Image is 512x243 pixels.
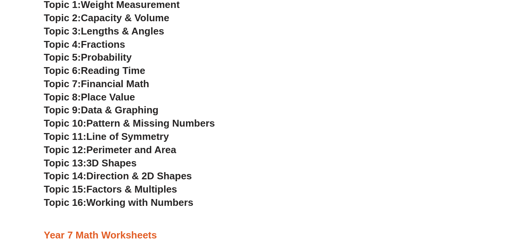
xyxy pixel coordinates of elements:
[44,65,146,76] a: Topic 6:Reading Time
[44,104,81,116] span: Topic 9:
[44,183,177,195] a: Topic 15:Factors & Multiples
[86,131,169,142] span: Line of Symmetry
[81,25,164,37] span: Lengths & Angles
[81,91,135,103] span: Place Value
[44,25,164,37] a: Topic 3:Lengths & Angles
[44,91,135,103] a: Topic 8:Place Value
[44,170,192,182] a: Topic 14:Direction & 2D Shapes
[44,131,169,142] a: Topic 11:Line of Symmetry
[86,144,176,155] span: Perimeter and Area
[86,157,137,169] span: 3D Shapes
[44,78,81,89] span: Topic 7:
[44,91,81,103] span: Topic 8:
[44,183,86,195] span: Topic 15:
[44,52,132,63] a: Topic 5:Probability
[44,78,149,89] a: Topic 7:Financial Math
[386,157,512,243] iframe: Chat Widget
[44,157,86,169] span: Topic 13:
[81,104,158,116] span: Data & Graphing
[44,39,125,50] a: Topic 4:Fractions
[86,183,177,195] span: Factors & Multiples
[44,118,86,129] span: Topic 10:
[44,118,215,129] a: Topic 10:Pattern & Missing Numbers
[81,12,169,24] span: Capacity & Volume
[86,170,192,182] span: Direction & 2D Shapes
[44,144,86,155] span: Topic 12:
[81,65,145,76] span: Reading Time
[44,12,81,24] span: Topic 2:
[44,12,169,24] a: Topic 2:Capacity & Volume
[44,52,81,63] span: Topic 5:
[44,144,176,155] a: Topic 12:Perimeter and Area
[44,104,159,116] a: Topic 9:Data & Graphing
[44,65,81,76] span: Topic 6:
[86,197,193,208] span: Working with Numbers
[44,197,86,208] span: Topic 16:
[86,118,215,129] span: Pattern & Missing Numbers
[44,131,86,142] span: Topic 11:
[44,170,86,182] span: Topic 14:
[44,197,194,208] a: Topic 16:Working with Numbers
[81,39,125,50] span: Fractions
[44,157,137,169] a: Topic 13:3D Shapes
[81,78,149,89] span: Financial Math
[44,25,81,37] span: Topic 3:
[44,39,81,50] span: Topic 4:
[44,229,468,242] h3: Year 7 Math Worksheets
[81,52,132,63] span: Probability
